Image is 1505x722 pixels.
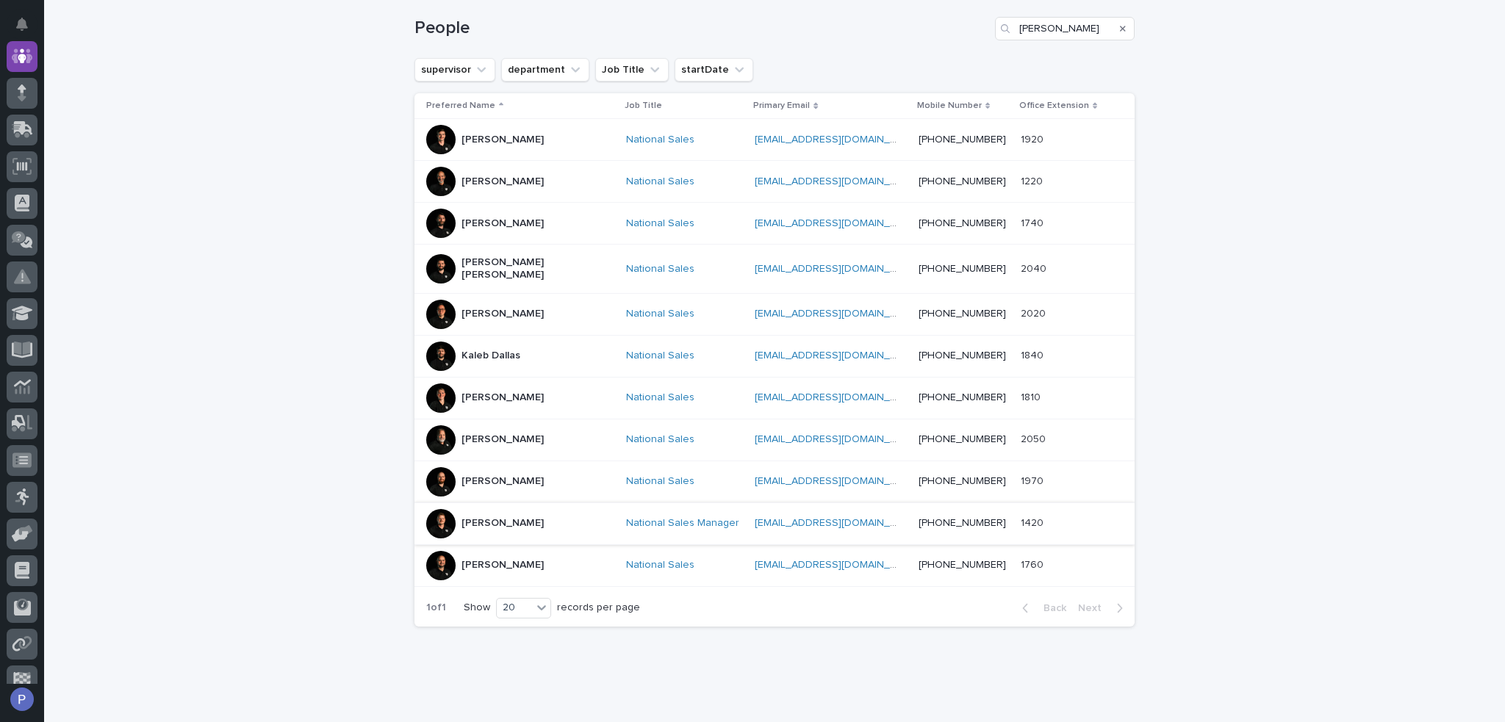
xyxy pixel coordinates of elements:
[919,176,1006,187] a: [PHONE_NUMBER]
[919,308,1006,319] a: [PHONE_NUMBER]
[461,350,520,362] p: Kaleb Dallas
[414,590,458,626] p: 1 of 1
[414,419,1135,461] tr: [PERSON_NAME]National Sales [EMAIL_ADDRESS][DOMAIN_NAME] [PHONE_NUMBER]20502050
[755,264,921,274] a: [EMAIL_ADDRESS][DOMAIN_NAME]
[755,560,921,570] a: [EMAIL_ADDRESS][DOMAIN_NAME]
[755,518,921,528] a: [EMAIL_ADDRESS][DOMAIN_NAME]
[919,476,1006,486] a: [PHONE_NUMBER]
[1021,305,1049,320] p: 2020
[1021,514,1046,530] p: 1420
[1021,389,1044,404] p: 1810
[1010,602,1072,615] button: Back
[626,350,694,362] a: National Sales
[1021,430,1049,446] p: 2050
[1021,260,1049,275] p: 2040
[626,263,694,275] a: National Sales
[626,308,694,320] a: National Sales
[1019,98,1089,114] p: Office Extension
[919,392,1006,402] a: [PHONE_NUMBER]
[414,203,1135,245] tr: [PERSON_NAME]National Sales [EMAIL_ADDRESS][DOMAIN_NAME] [PHONE_NUMBER]17401740
[414,161,1135,203] tr: [PERSON_NAME]National Sales [EMAIL_ADDRESS][DOMAIN_NAME] [PHONE_NUMBER]12201220
[1021,556,1046,571] p: 1760
[461,559,544,571] p: [PERSON_NAME]
[626,176,694,188] a: National Sales
[497,600,532,615] div: 20
[414,119,1135,161] tr: [PERSON_NAME]National Sales [EMAIL_ADDRESS][DOMAIN_NAME] [PHONE_NUMBER]19201920
[755,434,921,444] a: [EMAIL_ADDRESS][DOMAIN_NAME]
[625,98,662,114] p: Job Title
[753,98,810,114] p: Primary Email
[626,517,739,530] a: National Sales Manager
[1078,603,1110,613] span: Next
[919,350,1006,361] a: [PHONE_NUMBER]
[461,217,544,230] p: [PERSON_NAME]
[755,392,921,402] a: [EMAIL_ADDRESS][DOMAIN_NAME]
[626,559,694,571] a: National Sales
[414,377,1135,419] tr: [PERSON_NAME]National Sales [EMAIL_ADDRESS][DOMAIN_NAME] [PHONE_NUMBER]18101810
[461,517,544,530] p: [PERSON_NAME]
[595,58,669,82] button: Job Title
[1021,131,1046,146] p: 1920
[461,391,544,404] p: [PERSON_NAME]
[755,218,921,228] a: [EMAIL_ADDRESS][DOMAIN_NAME]
[1035,603,1066,613] span: Back
[414,335,1135,377] tr: Kaleb DallasNational Sales [EMAIL_ADDRESS][DOMAIN_NAME] [PHONE_NUMBER]18401840
[461,433,544,446] p: [PERSON_NAME]
[995,17,1135,40] input: Search
[1021,347,1046,362] p: 1840
[464,602,490,614] p: Show
[919,218,1006,228] a: [PHONE_NUMBER]
[626,134,694,146] a: National Sales
[919,434,1006,444] a: [PHONE_NUMBER]
[426,98,495,114] p: Preferred Name
[626,217,694,230] a: National Sales
[414,58,495,82] button: supervisor
[755,176,921,187] a: [EMAIL_ADDRESS][DOMAIN_NAME]
[1021,173,1046,188] p: 1220
[414,293,1135,335] tr: [PERSON_NAME]National Sales [EMAIL_ADDRESS][DOMAIN_NAME] [PHONE_NUMBER]20202020
[755,350,921,361] a: [EMAIL_ADDRESS][DOMAIN_NAME]
[414,245,1135,294] tr: [PERSON_NAME] [PERSON_NAME]National Sales [EMAIL_ADDRESS][DOMAIN_NAME] [PHONE_NUMBER]20402040
[461,308,544,320] p: [PERSON_NAME]
[919,264,1006,274] a: [PHONE_NUMBER]
[414,544,1135,586] tr: [PERSON_NAME]National Sales [EMAIL_ADDRESS][DOMAIN_NAME] [PHONE_NUMBER]17601760
[7,9,37,40] button: Notifications
[461,134,544,146] p: [PERSON_NAME]
[626,475,694,488] a: National Sales
[7,684,37,715] button: users-avatar
[919,560,1006,570] a: [PHONE_NUMBER]
[626,391,694,404] a: National Sales
[919,518,1006,528] a: [PHONE_NUMBER]
[1072,602,1135,615] button: Next
[919,134,1006,145] a: [PHONE_NUMBER]
[755,134,921,145] a: [EMAIL_ADDRESS][DOMAIN_NAME]
[1021,472,1046,488] p: 1970
[18,18,37,41] div: Notifications
[755,476,921,486] a: [EMAIL_ADDRESS][DOMAIN_NAME]
[461,475,544,488] p: [PERSON_NAME]
[626,433,694,446] a: National Sales
[557,602,640,614] p: records per page
[1021,214,1046,230] p: 1740
[461,176,544,188] p: [PERSON_NAME]
[414,502,1135,544] tr: [PERSON_NAME]National Sales Manager [EMAIL_ADDRESS][DOMAIN_NAME] [PHONE_NUMBER]14201420
[755,308,921,319] a: [EMAIL_ADDRESS][DOMAIN_NAME]
[501,58,589,82] button: department
[917,98,982,114] p: Mobile Number
[414,18,989,39] h1: People
[414,461,1135,502] tr: [PERSON_NAME]National Sales [EMAIL_ADDRESS][DOMAIN_NAME] [PHONE_NUMBER]19701970
[461,256,608,281] p: [PERSON_NAME] [PERSON_NAME]
[675,58,753,82] button: startDate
